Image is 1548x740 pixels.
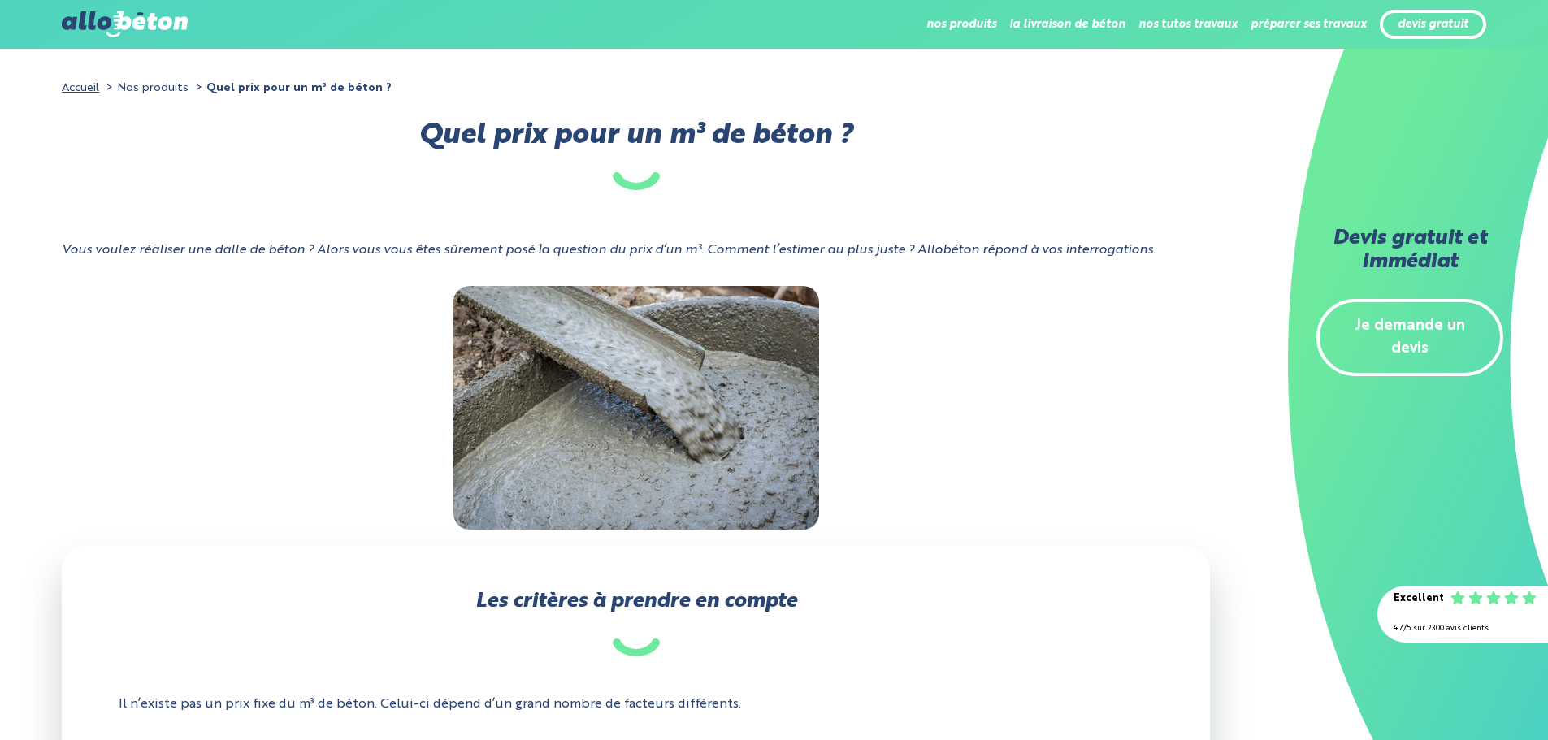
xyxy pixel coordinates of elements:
[453,286,819,530] img: ”Béton"
[1394,617,1532,641] div: 4.7/5 sur 2300 avis clients
[1009,5,1125,44] li: la livraison de béton
[1394,587,1444,611] div: Excellent
[926,5,996,44] li: nos produits
[102,76,189,100] li: Nos produits
[62,82,99,93] a: Accueil
[62,244,1156,257] i: Vous voulez réaliser une dalle de béton ? Alors vous vous êtes sûrement posé la question du prix ...
[1138,5,1238,44] li: nos tutos travaux
[62,11,187,37] img: allobéton
[62,124,1210,190] h1: Quel prix pour un m³ de béton ?
[119,591,1153,656] h3: Les critères à prendre en compte
[1316,227,1503,275] h2: Devis gratuit et immédiat
[192,76,392,100] li: Quel prix pour un m³ de béton ?
[1316,299,1503,377] a: Je demande un devis
[1398,18,1468,32] a: devis gratuit
[1251,5,1367,44] li: préparer ses travaux
[119,681,1153,729] p: Il n’existe pas un prix fixe du m³ de béton. Celui-ci dépend d’un grand nombre de facteurs différ...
